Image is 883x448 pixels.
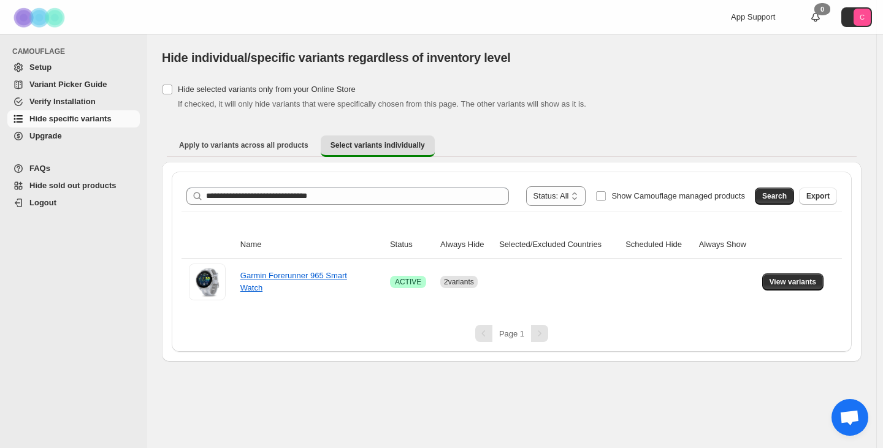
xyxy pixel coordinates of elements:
span: App Support [731,12,775,21]
a: Garmin Forerunner 965 Smart Watch [240,271,347,292]
a: Logout [7,194,140,211]
span: Select variants individually [331,140,425,150]
a: Hide specific variants [7,110,140,127]
th: Always Show [695,231,759,259]
img: Camouflage [10,1,71,34]
span: Variant Picker Guide [29,80,107,89]
span: ACTIVE [395,277,421,287]
button: Export [799,188,837,205]
a: 打開聊天 [831,399,868,436]
a: Variant Picker Guide [7,76,140,93]
span: CAMOUFLAGE [12,47,141,56]
span: Hide individual/specific variants regardless of inventory level [162,51,511,64]
th: Status [386,231,437,259]
span: If checked, it will only hide variants that were specifically chosen from this page. The other va... [178,99,586,108]
th: Always Hide [437,231,495,259]
a: FAQs [7,160,140,177]
span: Apply to variants across all products [179,140,308,150]
button: Search [755,188,794,205]
span: View variants [770,277,817,287]
div: Select variants individually [162,162,862,362]
a: Setup [7,59,140,76]
span: Page 1 [499,329,524,338]
th: Selected/Excluded Countries [495,231,622,259]
a: Upgrade [7,127,140,145]
a: Verify Installation [7,93,140,110]
span: FAQs [29,164,50,173]
span: Export [806,191,830,201]
span: Hide selected variants only from your Online Store [178,85,356,94]
nav: Pagination [182,325,842,342]
span: Search [762,191,787,201]
span: Hide sold out products [29,181,117,190]
img: Garmin Forerunner 965 Smart Watch [189,264,226,300]
th: Scheduled Hide [622,231,695,259]
button: Avatar with initials C [841,7,872,27]
span: Hide specific variants [29,114,112,123]
span: Upgrade [29,131,62,140]
a: 0 [809,11,822,23]
div: 0 [814,3,830,15]
text: C [860,13,865,21]
span: Logout [29,198,56,207]
span: Avatar with initials C [854,9,871,26]
span: 2 variants [444,278,474,286]
span: Show Camouflage managed products [611,191,745,200]
th: Name [237,231,386,259]
a: Hide sold out products [7,177,140,194]
span: Verify Installation [29,97,96,106]
button: Select variants individually [321,135,435,157]
button: View variants [762,273,824,290]
span: Setup [29,63,52,72]
button: Apply to variants across all products [169,135,318,155]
